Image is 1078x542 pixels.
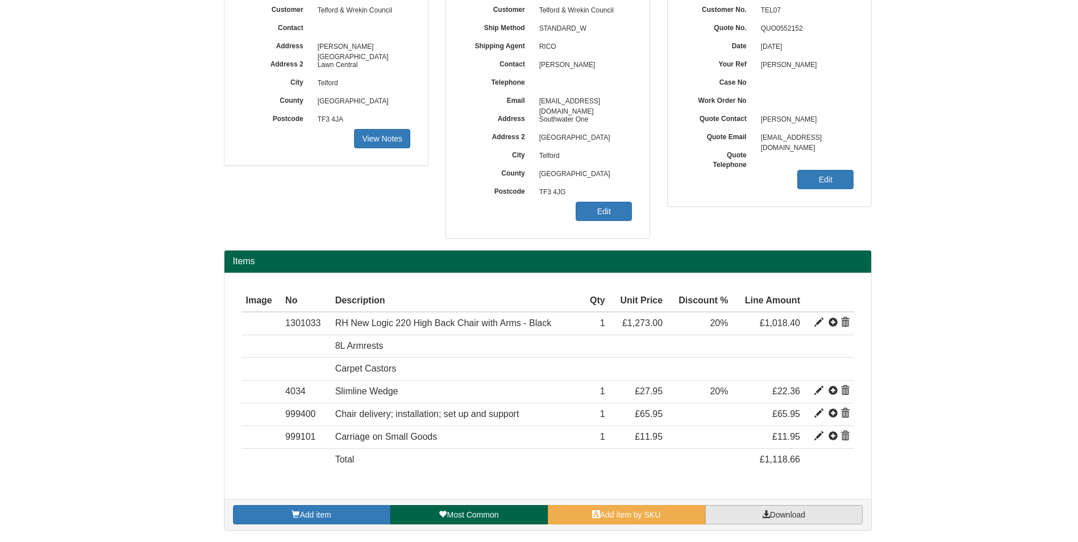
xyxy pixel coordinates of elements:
[685,2,755,15] label: Customer No.
[685,111,755,124] label: Quote Contact
[281,381,331,403] td: 4034
[534,2,632,20] span: Telford & Wrekin Council
[463,20,534,33] label: Ship Method
[242,38,312,51] label: Address
[667,290,732,312] th: Discount %
[281,426,331,448] td: 999101
[755,129,854,147] span: [EMAIL_ADDRESS][DOMAIN_NAME]
[233,256,863,266] h2: Items
[242,93,312,106] label: County
[335,341,384,351] span: 8L Armrests
[755,111,854,129] span: [PERSON_NAME]
[576,202,632,221] a: Edit
[534,129,632,147] span: [GEOGRAPHIC_DATA]
[335,432,438,441] span: Carriage on Small Goods
[534,165,632,184] span: [GEOGRAPHIC_DATA]
[685,147,755,170] label: Quote Telephone
[463,129,534,142] label: Address 2
[281,290,331,312] th: No
[312,38,411,56] span: [PERSON_NAME][GEOGRAPHIC_DATA]
[772,386,800,396] span: £22.36
[335,364,397,373] span: Carpet Castors
[242,56,312,69] label: Address 2
[685,74,755,87] label: Case No
[685,129,755,142] label: Quote Email
[281,312,331,335] td: 1301033
[299,510,331,519] span: Add item
[242,74,312,87] label: City
[242,290,281,312] th: Image
[335,318,552,328] span: RH New Logic 220 High Back Chair with Arms - Black
[331,290,582,312] th: Description
[534,184,632,202] span: TF3 4JG
[281,403,331,426] td: 999400
[463,2,534,15] label: Customer
[463,147,534,160] label: City
[685,56,755,69] label: Your Ref
[534,93,632,111] span: [EMAIL_ADDRESS][DOMAIN_NAME]
[534,147,632,165] span: Telford
[600,386,605,396] span: 1
[447,510,498,519] span: Most Common
[797,170,854,189] a: Edit
[610,290,667,312] th: Unit Price
[755,38,854,56] span: [DATE]
[534,38,632,56] span: RICO
[312,111,411,129] span: TF3 4JA
[710,318,728,328] span: 20%
[635,432,663,441] span: £11.95
[770,510,805,519] span: Download
[312,93,411,111] span: [GEOGRAPHIC_DATA]
[335,409,519,419] span: Chair delivery; installation; set up and support
[312,2,411,20] span: Telford & Wrekin Council
[534,20,632,38] span: STANDARD_W
[534,56,632,74] span: [PERSON_NAME]
[463,74,534,87] label: Telephone
[635,386,663,396] span: £27.95
[331,448,582,470] td: Total
[772,409,800,419] span: £65.95
[242,2,312,15] label: Customer
[755,20,854,38] span: QUO0552152
[685,20,755,33] label: Quote No.
[312,56,411,74] span: Lawn Central
[463,165,534,178] label: County
[463,56,534,69] label: Contact
[463,184,534,197] label: Postcode
[705,505,863,524] a: Download
[582,290,610,312] th: Qty
[600,409,605,419] span: 1
[755,56,854,74] span: [PERSON_NAME]
[685,93,755,106] label: Work Order No
[463,111,534,124] label: Address
[755,2,854,20] span: TEL07
[600,510,661,519] span: Add item by SKU
[463,93,534,106] label: Email
[732,290,805,312] th: Line Amount
[760,455,800,464] span: £1,118.66
[600,432,605,441] span: 1
[335,386,398,396] span: Slimline Wedge
[635,409,663,419] span: £65.95
[710,386,728,396] span: 20%
[772,432,800,441] span: £11.95
[463,38,534,51] label: Shipping Agent
[242,111,312,124] label: Postcode
[354,129,410,148] a: View Notes
[242,20,312,33] label: Contact
[622,318,663,328] span: £1,273.00
[685,38,755,51] label: Date
[534,111,632,129] span: Southwater One
[600,318,605,328] span: 1
[312,74,411,93] span: Telford
[760,318,800,328] span: £1,018.40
